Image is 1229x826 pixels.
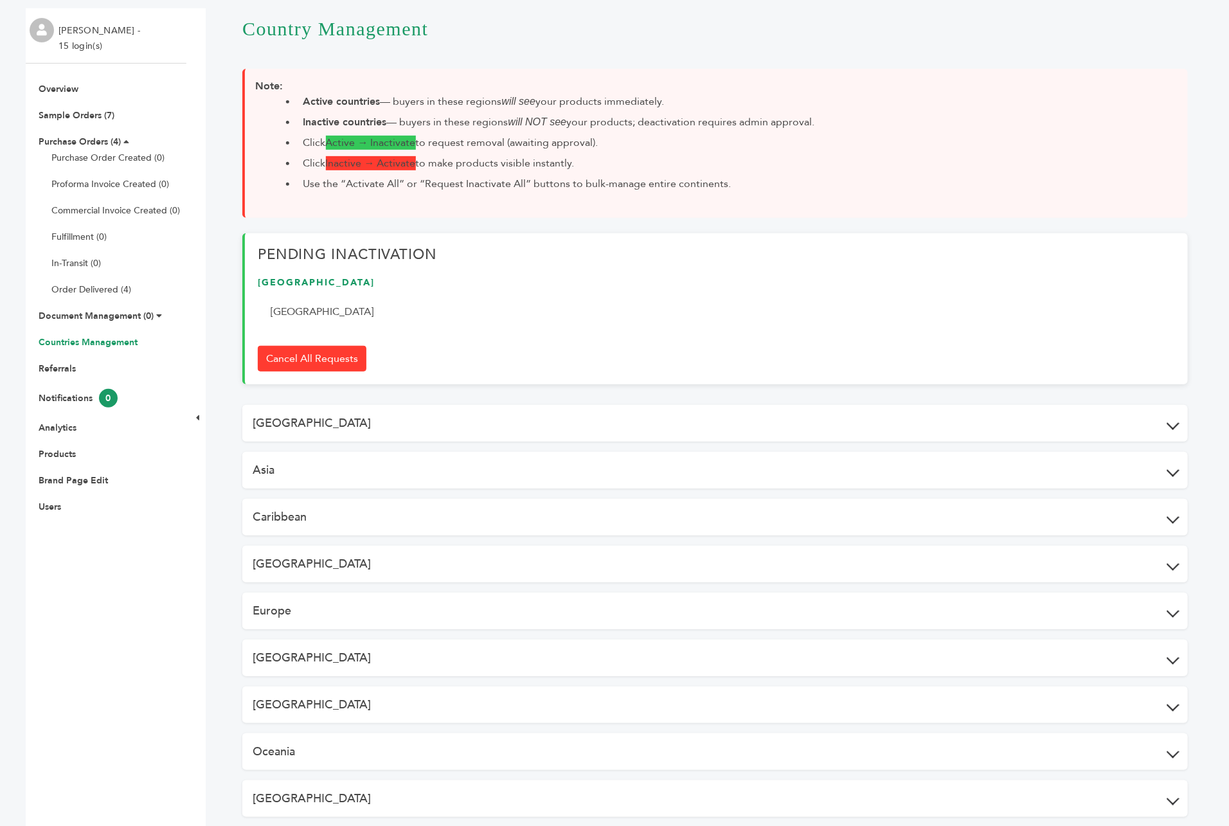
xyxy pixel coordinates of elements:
[242,499,1188,535] button: Caribbean
[30,18,54,42] img: profile.png
[39,363,76,375] a: Referrals
[242,546,1188,582] button: [GEOGRAPHIC_DATA]
[51,231,107,243] a: Fulfillment (0)
[39,136,121,148] a: Purchase Orders (4)
[508,116,567,127] em: will NOT see
[297,94,1178,109] li: — buyers in these regions your products immediately.
[39,422,76,434] a: Analytics
[51,257,101,269] a: In-Transit (0)
[58,23,143,54] li: [PERSON_NAME] - 15 login(s)
[39,501,61,513] a: Users
[502,96,535,107] em: will see
[39,109,114,121] a: Sample Orders (7)
[255,79,283,93] strong: Note:
[303,115,387,129] b: Inactive countries
[39,392,118,404] a: Notifications0
[39,474,108,487] a: Brand Page Edit
[39,310,154,322] a: Document Management (0)
[99,389,118,408] span: 0
[303,94,381,109] b: Active countries
[51,283,131,296] a: Order Delivered (4)
[51,204,180,217] a: Commercial Invoice Created (0)
[39,448,76,460] a: Products
[51,152,165,164] a: Purchase Order Created (0)
[326,156,416,170] span: Inactive → Activate
[297,176,1178,192] li: Use the “Activate All” or “Request Inactivate All” buttons to bulk-manage entire continents.
[242,452,1188,489] button: Asia
[242,640,1188,676] button: [GEOGRAPHIC_DATA]
[242,687,1188,723] button: [GEOGRAPHIC_DATA]
[242,405,1188,442] button: [GEOGRAPHIC_DATA]
[258,246,1175,271] h2: Pending Inactivation
[297,114,1178,130] li: — buyers in these regions your products; deactivation requires admin approval.
[51,178,169,190] a: Proforma Invoice Created (0)
[242,593,1188,629] button: Europe
[297,156,1178,171] li: Click to make products visible instantly.
[242,733,1188,770] button: Oceania
[264,304,402,319] li: [GEOGRAPHIC_DATA]
[258,276,402,299] h3: [GEOGRAPHIC_DATA]
[242,780,1188,817] button: [GEOGRAPHIC_DATA]
[39,336,138,348] a: Countries Management
[258,346,366,372] a: Cancel All Requests
[326,136,416,150] span: Active → Inactivate
[297,135,1178,150] li: Click to request removal (awaiting approval).
[39,83,78,95] a: Overview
